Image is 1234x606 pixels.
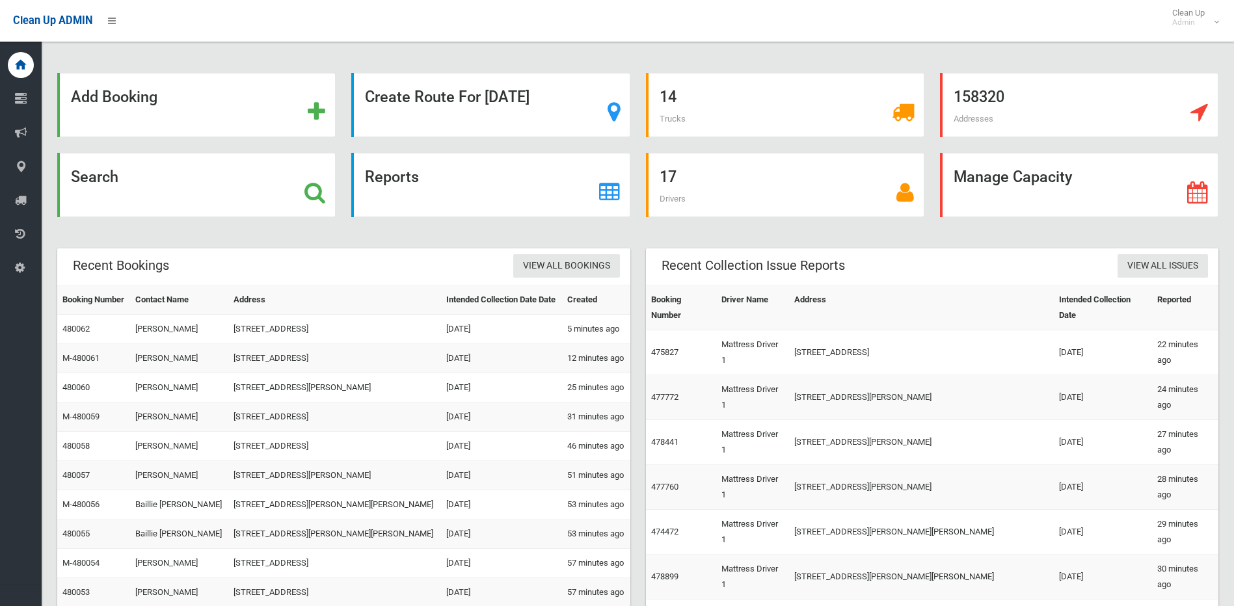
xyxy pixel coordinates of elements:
[716,510,788,555] td: Mattress Driver 1
[228,549,441,578] td: [STREET_ADDRESS]
[562,402,630,432] td: 31 minutes ago
[1054,555,1153,599] td: [DATE]
[1152,510,1218,555] td: 29 minutes ago
[441,402,562,432] td: [DATE]
[1152,420,1218,465] td: 27 minutes ago
[441,315,562,344] td: [DATE]
[228,285,441,315] th: Address
[130,315,228,344] td: [PERSON_NAME]
[562,373,630,402] td: 25 minutes ago
[646,153,924,217] a: 17 Drivers
[441,373,562,402] td: [DATE]
[57,285,130,315] th: Booking Number
[441,432,562,461] td: [DATE]
[228,373,441,402] td: [STREET_ADDRESS][PERSON_NAME]
[62,441,90,451] a: 480058
[562,490,630,520] td: 53 minutes ago
[789,330,1054,375] td: [STREET_ADDRESS]
[228,315,441,344] td: [STREET_ADDRESS]
[1054,420,1153,465] td: [DATE]
[716,465,788,510] td: Mattress Driver 1
[954,114,993,124] span: Addresses
[646,285,717,330] th: Booking Number
[1054,285,1153,330] th: Intended Collection Date
[441,344,562,373] td: [DATE]
[1152,285,1218,330] th: Reported
[513,254,620,278] a: View All Bookings
[789,510,1054,555] td: [STREET_ADDRESS][PERSON_NAME][PERSON_NAME]
[351,153,630,217] a: Reports
[130,490,228,520] td: Baillie [PERSON_NAME]
[716,330,788,375] td: Mattress Driver 1
[651,347,678,357] a: 475827
[228,461,441,490] td: [STREET_ADDRESS][PERSON_NAME]
[71,88,157,106] strong: Add Booking
[441,549,562,578] td: [DATE]
[716,420,788,465] td: Mattress Driver 1
[562,315,630,344] td: 5 minutes ago
[651,527,678,536] a: 474472
[228,490,441,520] td: [STREET_ADDRESS][PERSON_NAME][PERSON_NAME]
[660,168,677,186] strong: 17
[130,285,228,315] th: Contact Name
[228,432,441,461] td: [STREET_ADDRESS]
[130,432,228,461] td: [PERSON_NAME]
[365,168,419,186] strong: Reports
[130,373,228,402] td: [PERSON_NAME]
[62,529,90,538] a: 480055
[130,344,228,373] td: [PERSON_NAME]
[62,558,100,568] a: M-480054
[651,392,678,402] a: 477772
[62,353,100,363] a: M-480061
[789,555,1054,599] td: [STREET_ADDRESS][PERSON_NAME][PERSON_NAME]
[1152,465,1218,510] td: 28 minutes ago
[562,461,630,490] td: 51 minutes ago
[651,572,678,581] a: 478899
[1054,465,1153,510] td: [DATE]
[562,520,630,549] td: 53 minutes ago
[62,470,90,480] a: 480057
[130,549,228,578] td: [PERSON_NAME]
[660,194,686,204] span: Drivers
[562,285,630,315] th: Created
[716,375,788,420] td: Mattress Driver 1
[1054,330,1153,375] td: [DATE]
[789,420,1054,465] td: [STREET_ADDRESS][PERSON_NAME]
[13,14,92,27] span: Clean Up ADMIN
[940,153,1218,217] a: Manage Capacity
[130,402,228,432] td: [PERSON_NAME]
[954,168,1072,186] strong: Manage Capacity
[562,432,630,461] td: 46 minutes ago
[57,153,336,217] a: Search
[789,285,1054,330] th: Address
[562,344,630,373] td: 12 minutes ago
[1054,375,1153,420] td: [DATE]
[57,253,185,278] header: Recent Bookings
[660,88,677,106] strong: 14
[1166,8,1218,27] span: Clean Up
[130,461,228,490] td: [PERSON_NAME]
[716,555,788,599] td: Mattress Driver 1
[228,344,441,373] td: [STREET_ADDRESS]
[1172,18,1205,27] small: Admin
[716,285,788,330] th: Driver Name
[789,375,1054,420] td: [STREET_ADDRESS][PERSON_NAME]
[62,382,90,392] a: 480060
[365,88,530,106] strong: Create Route For [DATE]
[954,88,1004,106] strong: 158320
[62,324,90,334] a: 480062
[1152,375,1218,420] td: 24 minutes ago
[71,168,118,186] strong: Search
[646,253,861,278] header: Recent Collection Issue Reports
[57,73,336,137] a: Add Booking
[646,73,924,137] a: 14 Trucks
[940,73,1218,137] a: 158320 Addresses
[1152,330,1218,375] td: 22 minutes ago
[441,285,562,315] th: Intended Collection Date Date
[651,482,678,492] a: 477760
[789,465,1054,510] td: [STREET_ADDRESS][PERSON_NAME]
[228,402,441,432] td: [STREET_ADDRESS]
[441,490,562,520] td: [DATE]
[130,520,228,549] td: Baillie [PERSON_NAME]
[651,437,678,447] a: 478441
